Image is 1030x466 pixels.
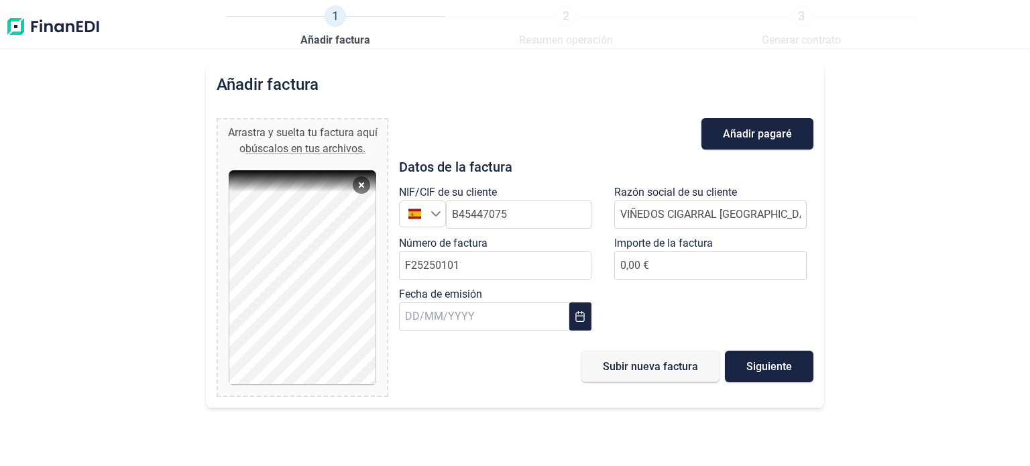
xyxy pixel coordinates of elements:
label: Importe de la factura [614,235,713,251]
input: DD/MM/YYYY [399,302,569,331]
a: 1Añadir factura [300,5,370,48]
span: Subir nueva factura [603,361,698,371]
span: Añadir pagaré [723,129,792,139]
button: Añadir pagaré [701,118,813,150]
span: Añadir factura [300,32,370,48]
div: Arrastra y suelta tu factura aquí o [223,125,382,157]
button: Subir nueva factura [581,351,720,382]
div: Seleccione un país [431,201,446,227]
span: Siguiente [746,361,792,371]
img: ES [408,207,421,220]
label: Razón social de su cliente [614,184,737,200]
img: Logo de aplicación [5,5,101,48]
span: 1 [325,5,346,27]
span: búscalos en tus archivos. [245,142,365,155]
h3: Datos de la factura [399,160,813,174]
button: Siguiente [725,351,813,382]
button: Choose Date [569,302,591,331]
label: NIF/CIF de su cliente [399,184,497,200]
label: Número de factura [399,235,488,251]
h2: Añadir factura [217,75,319,94]
label: Fecha de emisión [399,286,482,302]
